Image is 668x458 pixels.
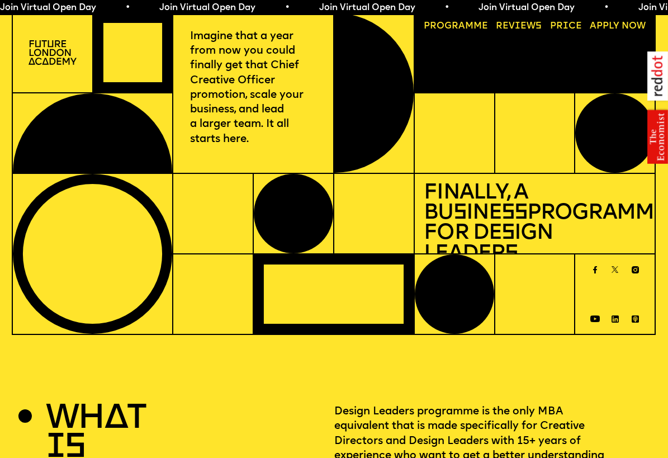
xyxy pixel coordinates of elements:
a: Reviews [491,17,547,36]
span: s [501,223,514,244]
h1: Finally, a Bu ine Programme for De ign Leader [424,183,645,265]
span: A [590,22,596,31]
span: • [604,3,609,12]
span: • [444,3,449,12]
span: • [125,3,130,12]
a: Programme [419,17,493,36]
p: Imagine that a year from now you could finally get that Chief Creative Officer promotion, scale y... [190,30,316,147]
span: s [505,243,518,265]
a: Apply now [585,17,650,36]
span: a [458,22,465,31]
a: Price [545,17,586,36]
span: • [285,3,290,12]
span: s [453,202,466,224]
span: ss [501,202,527,224]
